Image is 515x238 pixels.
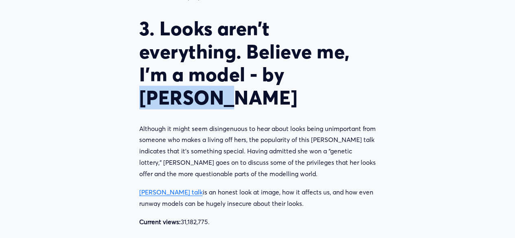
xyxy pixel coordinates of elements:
p: Although it might seem disingenuous to hear about looks being unimportant from someone who makes ... [139,123,376,180]
h2: 3. Looks aren’t everything. Believe me, I’m a model - by [PERSON_NAME] [139,17,376,109]
strong: Current views: [139,218,181,226]
a: [PERSON_NAME] talk [139,188,203,196]
p: is an honest look at image, how it affects us, and how even runway models can be hugely insecure ... [139,187,376,210]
